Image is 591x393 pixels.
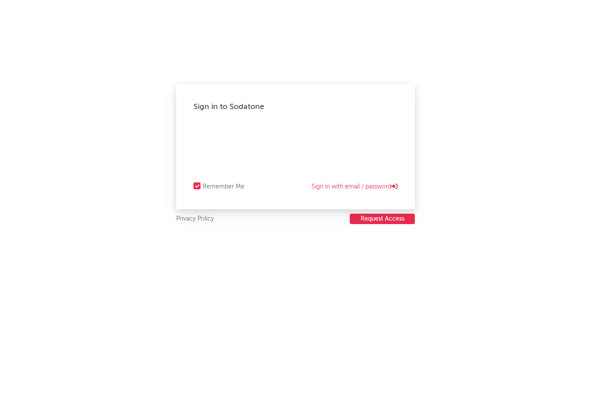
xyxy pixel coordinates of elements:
div: Remember Me [203,182,244,192]
div: Sign in to Sodatone [194,102,397,112]
button: Request Access [350,214,415,224]
a: Sign in with email / password [312,182,397,192]
a: Privacy Policy [176,214,214,225]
